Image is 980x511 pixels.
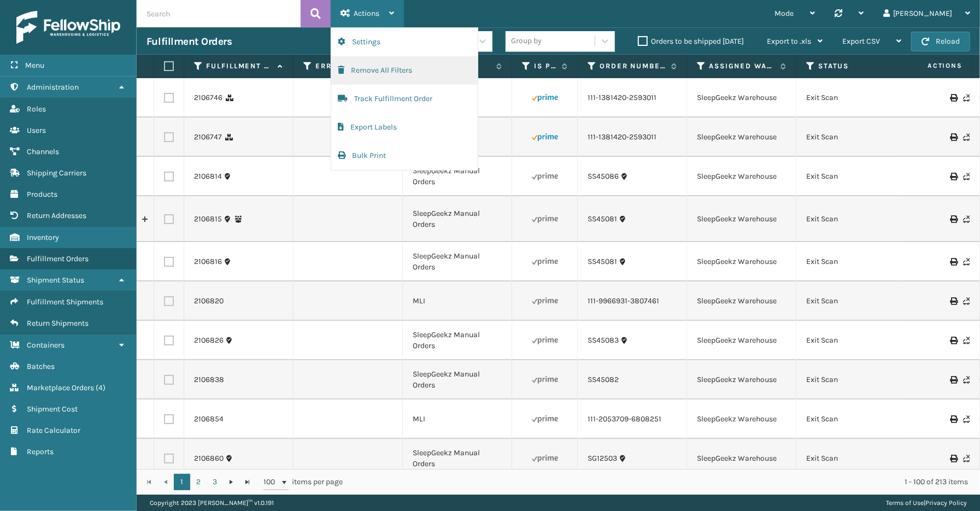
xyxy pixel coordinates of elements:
[796,242,906,281] td: Exit Scan
[774,9,794,18] span: Mode
[796,360,906,400] td: Exit Scan
[146,35,232,48] h3: Fulfillment Orders
[687,157,796,196] td: SleepGeekz Warehouse
[588,296,659,307] a: 111-9966931-3807461
[150,495,274,511] p: Copyright 2023 [PERSON_NAME]™ v 1.0.191
[534,61,556,71] label: Is Prime
[638,37,744,46] label: Orders to be shipped [DATE]
[963,297,970,305] i: Never Shipped
[588,335,619,346] a: SS45083
[511,36,542,47] div: Group by
[27,126,46,135] span: Users
[687,118,796,157] td: SleepGeekz Warehouse
[842,37,880,46] span: Export CSV
[27,211,86,220] span: Return Addresses
[27,254,89,263] span: Fulfillment Orders
[588,132,656,143] a: 111-1381420-2593011
[194,132,222,143] a: 2106747
[687,360,796,400] td: SleepGeekz Warehouse
[223,474,239,490] a: Go to the next page
[27,233,59,242] span: Inventory
[194,335,224,346] a: 2106826
[950,258,956,266] i: Print Label
[207,474,223,490] a: 3
[796,439,906,478] td: Exit Scan
[950,215,956,223] i: Print Label
[963,258,970,266] i: Never Shipped
[194,171,222,182] a: 2106814
[687,242,796,281] td: SleepGeekz Warehouse
[190,474,207,490] a: 2
[796,118,906,157] td: Exit Scan
[16,11,120,44] img: logo
[963,455,970,462] i: Never Shipped
[403,157,512,196] td: SleepGeekz Manual Orders
[403,360,512,400] td: SleepGeekz Manual Orders
[818,61,884,71] label: Status
[600,61,666,71] label: Order Number
[403,400,512,439] td: MLI
[950,376,956,384] i: Print Label
[588,92,656,103] a: 111-1381420-2593011
[588,214,617,225] a: SS45081
[27,340,64,350] span: Containers
[96,383,105,392] span: ( 4 )
[950,337,956,344] i: Print Label
[403,196,512,242] td: SleepGeekz Manual Orders
[263,474,343,490] span: items per page
[27,426,80,435] span: Rate Calculator
[796,196,906,242] td: Exit Scan
[588,453,617,464] a: SG12503
[27,447,54,456] span: Reports
[588,256,617,267] a: SS45081
[194,214,222,225] a: 2106815
[950,173,956,180] i: Print Label
[709,61,775,71] label: Assigned Warehouse
[963,133,970,141] i: Never Shipped
[27,104,46,114] span: Roles
[687,400,796,439] td: SleepGeekz Warehouse
[227,478,236,486] span: Go to the next page
[963,173,970,180] i: Never Shipped
[27,383,94,392] span: Marketplace Orders
[767,37,811,46] span: Export to .xls
[950,455,956,462] i: Print Label
[588,374,619,385] a: SS45082
[331,28,478,56] button: Settings
[963,215,970,223] i: Never Shipped
[194,296,224,307] a: 2106820
[687,321,796,360] td: SleepGeekz Warehouse
[194,92,222,103] a: 2106746
[27,275,84,285] span: Shipment Status
[27,319,89,328] span: Return Shipments
[796,281,906,321] td: Exit Scan
[950,94,956,102] i: Print Label
[687,439,796,478] td: SleepGeekz Warehouse
[796,78,906,118] td: Exit Scan
[403,321,512,360] td: SleepGeekz Manual Orders
[687,78,796,118] td: SleepGeekz Warehouse
[963,376,970,384] i: Never Shipped
[206,61,272,71] label: Fulfillment Order Id
[893,57,969,75] span: Actions
[588,414,661,425] a: 111-2053709-6808251
[27,83,79,92] span: Administration
[403,281,512,321] td: MLI
[403,439,512,478] td: SleepGeekz Manual Orders
[588,171,619,182] a: SS45086
[950,415,956,423] i: Print Label
[796,321,906,360] td: Exit Scan
[354,9,379,18] span: Actions
[194,453,224,464] a: 2106860
[687,196,796,242] td: SleepGeekz Warehouse
[911,32,970,51] button: Reload
[963,415,970,423] i: Never Shipped
[359,477,968,487] div: 1 - 100 of 213 items
[315,61,382,71] label: Error
[331,142,478,170] button: Bulk Print
[963,337,970,344] i: Never Shipped
[27,168,86,178] span: Shipping Carriers
[194,256,222,267] a: 2106816
[194,374,224,385] a: 2106838
[950,297,956,305] i: Print Label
